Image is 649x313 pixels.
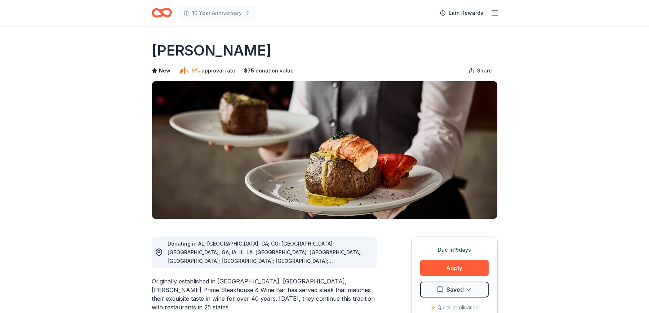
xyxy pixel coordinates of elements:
[255,66,294,75] span: donation value
[244,66,254,75] span: $ 75
[152,81,497,219] img: Image for Fleming's
[201,66,235,75] span: approval rate
[420,282,489,297] button: Saved
[191,66,200,75] span: 6%
[446,285,464,294] span: Saved
[152,40,271,61] h1: [PERSON_NAME]
[178,6,256,20] button: 10 Year Anniversary
[436,6,488,19] a: Earn Rewards
[463,63,498,78] button: Share
[192,9,242,17] span: 10 Year Anniversary
[168,241,362,290] span: Donating in AL; [GEOGRAPHIC_DATA]; CA; CO; [GEOGRAPHIC_DATA]; [GEOGRAPHIC_DATA]; GA; IA; IL; LA; ...
[159,66,170,75] span: New
[420,246,489,254] div: Due in 15 days
[420,260,489,276] button: Apply
[152,277,377,312] div: Originally established in [GEOGRAPHIC_DATA], [GEOGRAPHIC_DATA], [PERSON_NAME] Prime Steakhouse & ...
[152,4,172,21] a: Home
[420,303,489,312] div: ⚡️ Quick application
[477,66,492,75] span: Share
